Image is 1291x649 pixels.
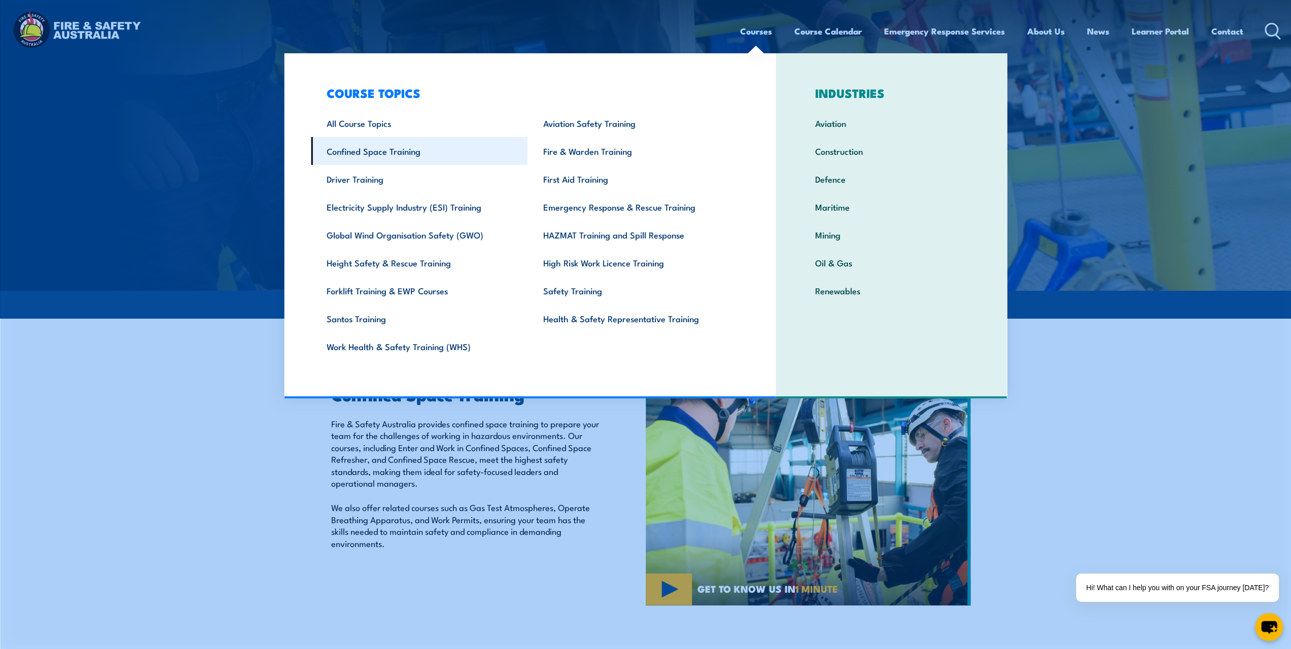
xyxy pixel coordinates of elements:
p: Fire & Safety Australia provides confined space training to prepare your team for the challenges ... [331,418,599,489]
a: Driver Training [311,165,528,193]
div: Hi! What can I help you with on your FSA journey [DATE]? [1076,573,1279,602]
a: Height Safety & Rescue Training [311,249,528,277]
h3: INDUSTRIES [799,86,984,100]
a: About Us [1027,18,1065,45]
a: News [1087,18,1109,45]
a: Aviation [799,109,984,137]
a: Fire & Warden Training [528,137,744,165]
a: Courses [740,18,772,45]
a: Mining [799,221,984,249]
a: Course Calendar [794,18,862,45]
a: Construction [799,137,984,165]
a: Safety Training [528,277,744,304]
h2: Confined Space Training [331,387,599,401]
a: Contact [1211,18,1243,45]
a: Global Wind Organisation Safety (GWO) [311,221,528,249]
a: HAZMAT Training and Spill Response [528,221,744,249]
a: Work Health & Safety Training (WHS) [311,332,528,360]
a: First Aid Training [528,165,744,193]
a: Emergency Response Services [884,18,1005,45]
a: Electricity Supply Industry (ESI) Training [311,193,528,221]
a: Health & Safety Representative Training [528,304,744,332]
a: Defence [799,165,984,193]
a: Aviation Safety Training [528,109,744,137]
button: chat-button [1255,613,1283,641]
a: Emergency Response & Rescue Training [528,193,744,221]
a: Maritime [799,193,984,221]
a: Renewables [799,277,984,304]
h3: COURSE TOPICS [311,86,744,100]
a: Forklift Training & EWP Courses [311,277,528,304]
img: Confined Space Courses Australia [646,362,970,605]
a: Confined Space Training [311,137,528,165]
a: All Course Topics [311,109,528,137]
a: Oil & Gas [799,249,984,277]
span: GET TO KNOW US IN [697,584,838,593]
p: We also offer related courses such as Gas Test Atmospheres, Operate Breathing Apparatus, and Work... [331,501,599,549]
a: Learner Portal [1132,18,1189,45]
a: Santos Training [311,304,528,332]
strong: 1 MINUTE [795,581,838,596]
a: High Risk Work Licence Training [528,249,744,277]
